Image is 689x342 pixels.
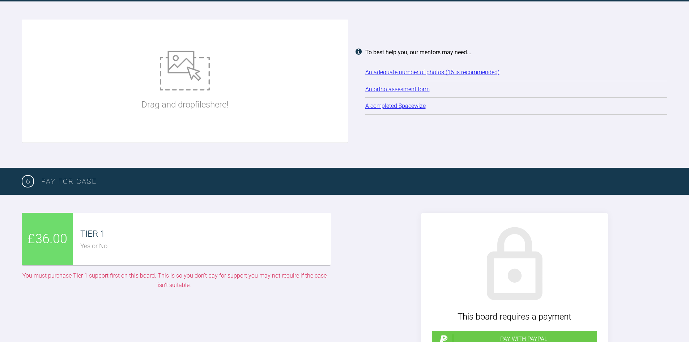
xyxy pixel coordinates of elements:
span: £36.00 [27,229,67,250]
span: 6 [22,175,34,187]
img: lock.6dc949b6.svg [473,224,556,307]
a: An ortho assesment form [365,86,430,93]
p: Drag and drop files here! [141,98,228,111]
h3: PAY FOR CASE [41,176,667,187]
a: A completed Spacewize [365,102,426,109]
a: An adequate number of photos (16 is recommended) [365,69,499,76]
strong: To best help you, our mentors may need... [365,49,471,56]
div: Yes or No [80,241,331,252]
div: TIER 1 [80,227,331,241]
div: You must purchase Tier 1 support first on this board. This is so you don't pay for support you ma... [22,271,327,290]
div: This board requires a payment [432,310,597,324]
